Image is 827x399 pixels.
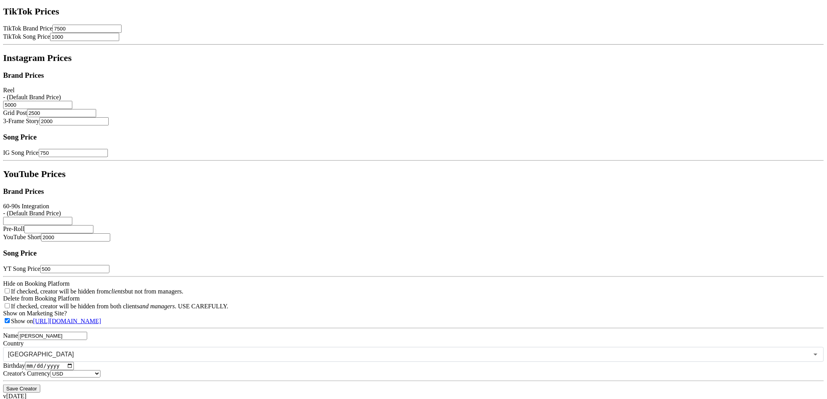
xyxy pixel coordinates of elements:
[3,332,18,339] label: Name
[11,318,101,324] span: Show on
[3,203,49,209] label: 60-90s Integration
[3,210,824,217] div: - (Default Brand Price)
[3,109,27,116] label: Grid Post
[3,133,824,141] h3: Song Price
[109,288,125,295] em: clients
[3,94,824,101] div: - (Default Brand Price)
[3,6,824,17] h2: TikTok Prices
[33,318,101,324] a: [URL][DOMAIN_NAME]
[3,234,41,240] label: YouTube Short
[3,149,39,156] label: IG Song Price
[3,280,70,287] label: Hide on Booking Platform
[3,265,40,272] label: YT Song Price
[3,25,52,32] label: TikTok Brand Price
[3,87,14,93] label: Reel
[139,303,175,310] em: and managers
[3,53,824,63] h2: Instagram Prices
[11,288,183,295] span: If checked, creator will be hidden from but not from managers.
[3,33,50,40] label: TikTok Song Price
[3,310,67,317] label: Show on Marketing Site?
[810,349,821,360] button: Open
[3,295,80,302] label: Delete from Booking Platform
[3,169,824,179] h2: YouTube Prices
[3,71,824,80] h3: Brand Prices
[3,370,50,377] label: Creator's Currency
[3,385,40,393] input: Save Creator
[3,362,25,369] label: Birthday
[11,303,228,310] span: If checked, creator will be hidden from both clients . USE CAREFULLY.
[3,187,824,196] h3: Brand Prices
[3,225,24,232] label: Pre-Roll
[3,249,824,258] h3: Song Price
[3,118,39,124] label: 3-Frame Story
[3,340,23,347] label: Country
